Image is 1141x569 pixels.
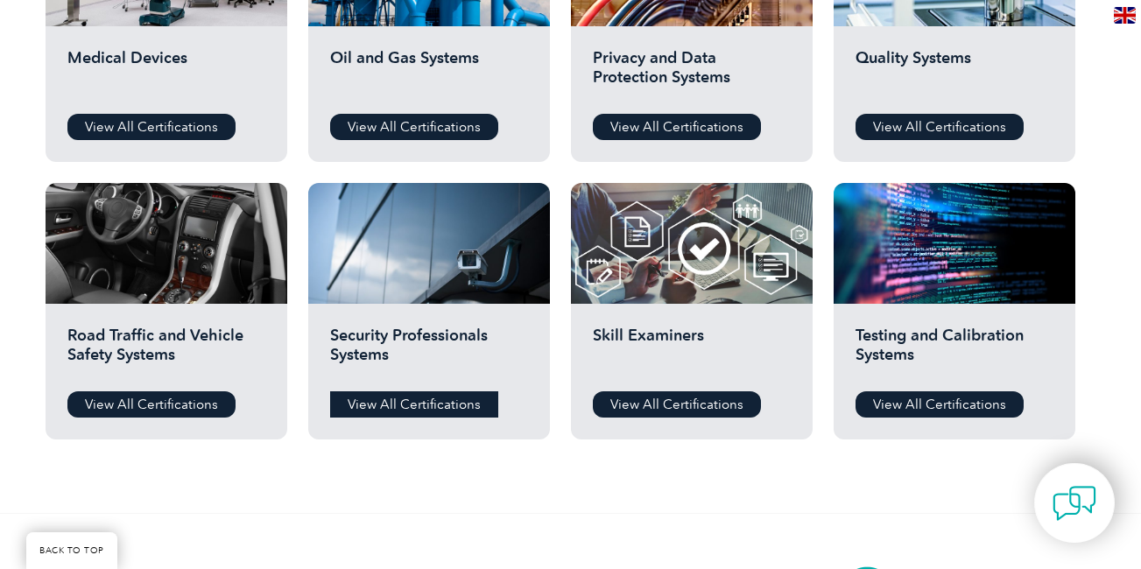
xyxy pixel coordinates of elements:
a: View All Certifications [856,114,1024,140]
a: View All Certifications [330,391,498,418]
h2: Medical Devices [67,48,265,101]
a: BACK TO TOP [26,532,117,569]
a: View All Certifications [67,114,236,140]
h2: Privacy and Data Protection Systems [593,48,791,101]
img: en [1114,7,1136,24]
h2: Road Traffic and Vehicle Safety Systems [67,326,265,378]
a: View All Certifications [856,391,1024,418]
h2: Oil and Gas Systems [330,48,528,101]
h2: Testing and Calibration Systems [856,326,1053,378]
a: View All Certifications [593,114,761,140]
a: View All Certifications [593,391,761,418]
a: View All Certifications [67,391,236,418]
h2: Quality Systems [856,48,1053,101]
h2: Security Professionals Systems [330,326,528,378]
h2: Skill Examiners [593,326,791,378]
a: View All Certifications [330,114,498,140]
img: contact-chat.png [1053,481,1096,525]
